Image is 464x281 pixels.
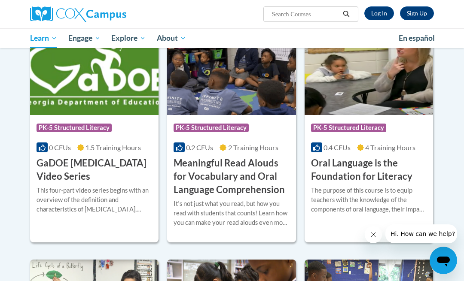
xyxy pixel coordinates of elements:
iframe: Close message [365,226,382,243]
span: Learn [30,33,57,43]
h3: Meaningful Read Alouds for Vocabulary and Oral Language Comprehension [174,157,289,196]
a: Explore [106,28,151,48]
span: 1.5 Training Hours [85,143,141,151]
span: PK-5 Structured Literacy [174,124,249,132]
h3: GaDOE [MEDICAL_DATA] Video Series [37,157,152,183]
div: The purpose of this course is to equip teachers with the knowledge of the components of oral lang... [311,186,427,214]
a: Log In [364,6,394,20]
div: Main menu [24,28,440,48]
span: Explore [111,33,146,43]
a: Course LogoPK-5 Structured Literacy0 CEUs1.5 Training Hours GaDOE [MEDICAL_DATA] Video SeriesThis... [30,27,159,242]
button: Search [340,9,353,19]
img: Course Logo [167,27,296,115]
span: Engage [68,33,101,43]
iframe: Message from company [385,224,457,243]
span: PK-5 Structured Literacy [37,124,112,132]
span: 4 Training Hours [365,143,415,151]
span: 0.2 CEUs [186,143,213,151]
span: 0.4 CEUs [324,143,351,151]
img: Cox Campus [30,6,126,22]
h3: Oral Language is the Foundation for Literacy [311,157,427,183]
span: En español [399,33,435,42]
a: Register [400,6,434,20]
a: About [151,28,192,48]
div: This four-part video series begins with an overview of the definition and characteristics of [MED... [37,186,152,214]
a: Course LogoPK-5 Structured Literacy0.2 CEUs2 Training Hours Meaningful Read Alouds for Vocabulary... [167,27,296,242]
span: About [157,33,186,43]
img: Course Logo [30,27,159,115]
a: Learn [24,28,63,48]
iframe: Button to launch messaging window [430,247,457,274]
a: Course LogoPK-5 Structured Literacy0.4 CEUs4 Training Hours Oral Language is the Foundation for L... [305,27,433,242]
input: Search Courses [271,9,340,19]
a: En español [393,29,440,47]
div: Itʹs not just what you read, but how you read with students that counts! Learn how you can make y... [174,199,289,227]
img: Course Logo [305,27,433,115]
a: Engage [63,28,106,48]
span: PK-5 Structured Literacy [311,124,386,132]
a: Cox Campus [30,6,156,22]
span: 2 Training Hours [228,143,278,151]
span: 0 CEUs [49,143,71,151]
